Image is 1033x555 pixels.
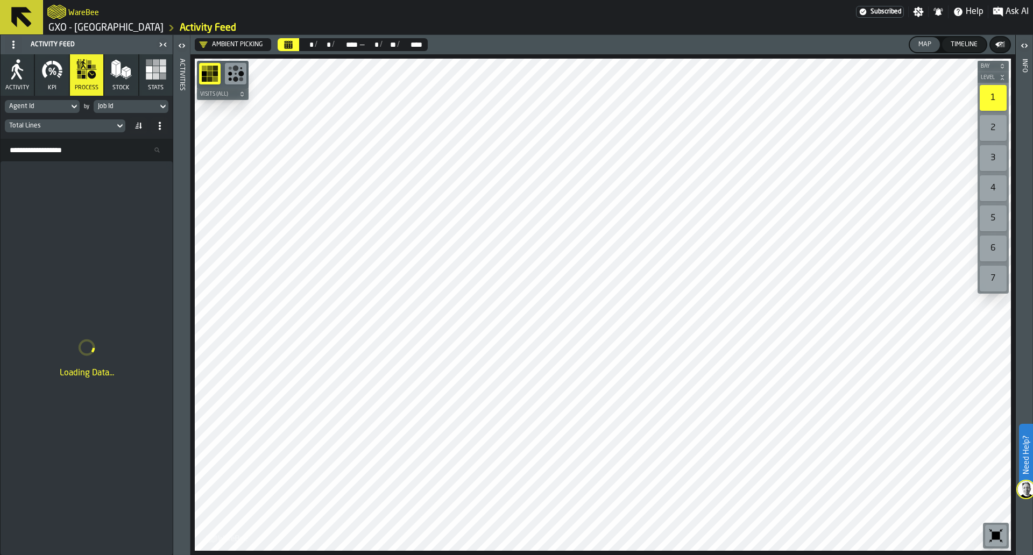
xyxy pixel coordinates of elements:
[227,65,244,82] svg: Show Congestion
[980,205,1007,231] div: 5
[980,175,1007,201] div: 4
[48,22,164,34] a: link-to-/wh/i/ae0cd702-8cb1-4091-b3be-0aee77957c79
[980,266,1007,291] div: 7
[966,5,984,18] span: Help
[174,37,189,56] label: button-toggle-Open
[223,61,249,89] div: button-toolbar-undefined
[979,63,997,69] span: Bay
[317,40,332,49] div: Select date range
[180,22,236,34] a: link-to-/wh/i/ae0cd702-8cb1-4091-b3be-0aee77957c79/feed/fdc57e91-80c9-44dd-92cd-81c982b068f3
[978,83,1009,113] div: button-toolbar-undefined
[1017,37,1032,56] label: button-toggle-Open
[199,40,263,49] div: DropdownMenuValue-TmK94kQkw9xMGbuopW5fq
[980,236,1007,261] div: 6
[315,40,317,49] div: /
[980,115,1007,141] div: 2
[148,84,164,91] span: Stats
[978,203,1009,233] div: button-toolbar-undefined
[47,22,538,34] nav: Breadcrumb
[48,84,56,91] span: KPI
[946,41,982,48] div: Timeline
[5,100,80,113] div: DropdownMenuValue-agentId
[980,145,1007,171] div: 3
[94,100,168,113] div: DropdownMenuValue-jobId
[990,37,1010,52] button: button-
[987,527,1004,544] svg: Reset zoom and position
[1021,56,1028,552] div: Info
[359,40,365,49] span: —
[1016,35,1032,555] header: Info
[949,5,988,18] label: button-toggle-Help
[978,233,1009,264] div: button-toolbar-undefined
[178,56,186,552] div: Activities
[979,75,997,81] span: Level
[98,103,153,110] div: DropdownMenuValue-jobId
[155,38,171,51] label: button-toggle-Close me
[9,122,110,130] div: DropdownMenuValue-eventsCount
[3,36,155,53] div: Activity Feed
[856,6,904,18] a: link-to-/wh/i/ae0cd702-8cb1-4091-b3be-0aee77957c79/settings/billing
[75,84,98,91] span: process
[47,2,66,22] a: logo-header
[112,84,130,91] span: Stock
[201,65,218,82] svg: Show Congestion
[300,40,315,49] div: Select date range
[84,104,89,110] div: by
[978,72,1009,83] button: button-
[198,91,237,97] span: Visits (All)
[983,523,1009,549] div: button-toolbar-undefined
[380,40,383,49] div: /
[978,264,1009,294] div: button-toolbar-undefined
[9,367,164,380] div: Loading Data...
[978,61,1009,72] button: button-
[68,6,99,17] h2: Sub Title
[278,38,299,51] button: Select date range
[278,38,428,51] div: Select date range
[397,40,400,49] div: /
[1006,5,1029,18] span: Ask AI
[383,40,397,49] div: Select date range
[871,8,901,16] span: Subscribed
[978,143,1009,173] div: button-toolbar-undefined
[9,103,65,110] div: DropdownMenuValue-agentId
[909,6,928,17] label: button-toggle-Settings
[978,113,1009,143] div: button-toolbar-undefined
[988,5,1033,18] label: button-toggle-Ask AI
[5,84,29,91] span: Activity
[980,85,1007,111] div: 1
[365,40,380,49] div: Select date range
[197,61,223,89] div: button-toolbar-undefined
[942,37,986,52] button: button-Timeline
[978,173,1009,203] div: button-toolbar-undefined
[400,40,423,49] div: Select date range
[1020,425,1032,485] label: Need Help?
[856,6,904,18] div: Menu Subscription
[197,527,258,549] a: logo-header
[910,37,940,52] button: button-Map
[332,40,335,49] div: /
[929,6,948,17] label: button-toggle-Notifications
[914,41,936,48] div: Map
[197,89,249,99] button: button-
[335,40,358,49] div: Select date range
[195,38,271,51] div: DropdownMenuValue-TmK94kQkw9xMGbuopW5fq
[5,119,125,132] div: DropdownMenuValue-eventsCount
[173,35,190,555] header: Activities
